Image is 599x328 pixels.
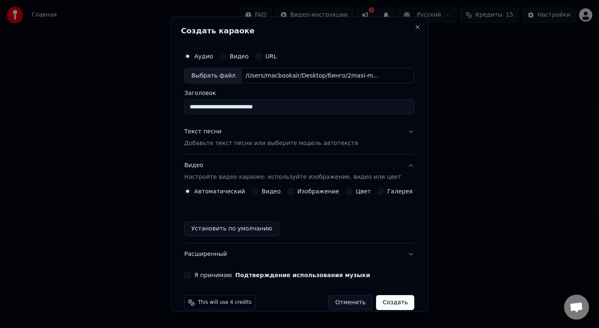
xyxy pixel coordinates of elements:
[184,155,414,188] button: ВидеоНастройте видео караоке: используйте изображение, видео или цвет
[194,188,245,194] label: Автоматический
[184,161,401,181] div: Видео
[356,188,371,194] label: Цвет
[184,173,401,181] p: Настройте видео караоке: используйте изображение, видео или цвет
[235,272,370,278] button: Я принимаю
[388,188,413,194] label: Галерея
[184,221,279,236] button: Установить по умолчанию
[265,53,277,59] label: URL
[184,90,414,96] label: Заголовок
[328,295,373,310] button: Отменить
[262,188,281,194] label: Видео
[376,295,414,310] button: Создать
[184,128,222,136] div: Текст песни
[184,121,414,154] button: Текст песниДобавьте текст песни или выберите модель автотекста
[194,272,370,278] label: Я принимаю
[230,53,249,59] label: Видео
[181,27,418,34] h2: Создать караоке
[194,53,213,59] label: Аудио
[184,139,358,148] p: Добавьте текст песни или выберите модель автотекста
[242,71,384,80] div: /Users/macbookair/Desktop/бинго/2masi-mama-ia-tancuiu_6VqkCKWM.mp3
[198,299,252,306] span: This will use 4 credits
[185,68,242,83] div: Выбрать файл
[184,243,414,265] button: Расширенный
[184,188,414,243] div: ВидеоНастройте видео караоке: используйте изображение, видео или цвет
[297,188,339,194] label: Изображение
